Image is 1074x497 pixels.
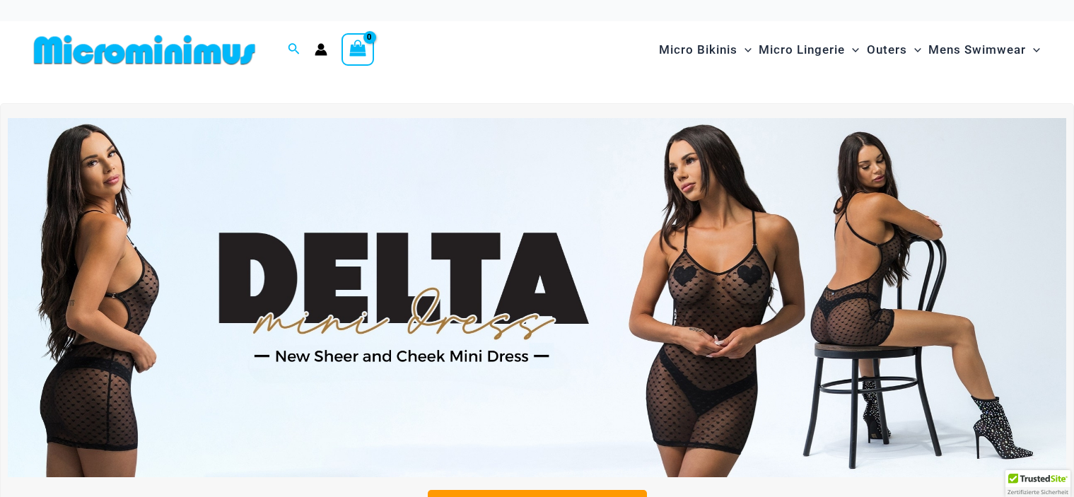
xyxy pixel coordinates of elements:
[28,34,261,66] img: MM SHOP LOGO FLAT
[755,28,863,71] a: Micro LingerieMenu ToggleMenu Toggle
[1026,32,1040,68] span: Menu Toggle
[342,33,374,66] a: View Shopping Cart, empty
[8,118,1066,478] img: Delta Black Hearts Dress
[1005,470,1070,497] div: TrustedSite Certified
[925,28,1044,71] a: Mens SwimwearMenu ToggleMenu Toggle
[659,32,737,68] span: Micro Bikinis
[907,32,921,68] span: Menu Toggle
[863,28,925,71] a: OutersMenu ToggleMenu Toggle
[759,32,845,68] span: Micro Lingerie
[655,28,755,71] a: Micro BikinisMenu ToggleMenu Toggle
[653,26,1046,74] nav: Site Navigation
[867,32,907,68] span: Outers
[845,32,859,68] span: Menu Toggle
[737,32,752,68] span: Menu Toggle
[288,41,300,59] a: Search icon link
[315,43,327,56] a: Account icon link
[928,32,1026,68] span: Mens Swimwear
